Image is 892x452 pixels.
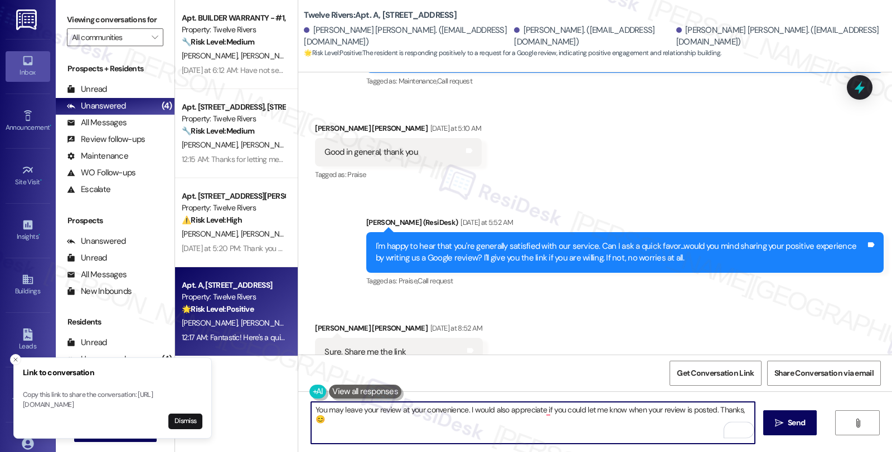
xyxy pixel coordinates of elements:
[241,140,297,150] span: [PERSON_NAME]
[67,134,145,145] div: Review follow-ups
[399,276,418,286] span: Praise ,
[67,167,135,179] div: WO Follow-ups
[6,215,50,245] a: Insights •
[182,243,866,253] div: [DATE] at 5:20 PM: Thank you for your message. Our offices are currently closed, but we will cont...
[182,304,254,314] strong: 🌟 Risk Level: Positive
[854,419,862,428] i: 
[168,414,202,429] button: Dismiss
[182,65,405,75] div: [DATE] at 6:12 AM: Have not seen them activate at all since first month
[56,316,174,328] div: Residents
[182,318,241,328] span: [PERSON_NAME]
[315,122,481,138] div: [PERSON_NAME] [PERSON_NAME]
[182,215,242,225] strong: ⚠️ Risk Level: High
[311,402,755,444] textarea: To enrich screen reader interactions, please activate Accessibility in Grammarly extension settings
[182,126,254,136] strong: 🔧 Risk Level: Medium
[6,161,50,191] a: Site Visit •
[67,11,163,28] label: Viewing conversations for
[767,361,881,386] button: Share Conversation via email
[182,140,241,150] span: [PERSON_NAME]
[347,170,366,179] span: Praise
[6,51,50,81] a: Inbox
[304,47,721,59] span: : The resident is responding positively to a request for a Google review, indicating positive eng...
[182,37,254,47] strong: 🔧 Risk Level: Medium
[304,48,361,57] strong: 🌟 Risk Level: Positive
[182,279,285,291] div: Apt. A, [STREET_ADDRESS]
[40,176,42,184] span: •
[366,217,884,232] div: [PERSON_NAME] (ResiDesk)
[315,322,482,338] div: [PERSON_NAME] [PERSON_NAME]
[6,325,50,355] a: Leads
[67,235,126,247] div: Unanswered
[458,217,513,228] div: [DATE] at 5:52 AM
[67,184,110,195] div: Escalate
[23,367,202,379] h3: Link to conversation
[56,63,174,75] div: Prospects + Residents
[182,24,285,36] div: Property: Twelve Rivers
[159,97,175,115] div: (4)
[182,113,285,125] div: Property: Twelve Rivers
[182,332,375,342] div: 12:17 AM: Fantastic! Here's a quick link [URL][DOMAIN_NAME]
[67,252,107,264] div: Unread
[72,28,146,46] input: All communities
[366,73,884,89] div: Tagged as:
[418,276,453,286] span: Call request
[670,361,761,386] button: Get Conversation Link
[67,117,127,129] div: All Messages
[182,154,871,164] div: 12:15 AM: Thanks for letting me know, [PERSON_NAME]. I’ll share this with the team to ensure a sm...
[788,417,805,429] span: Send
[774,367,874,379] span: Share Conversation via email
[676,24,884,48] div: [PERSON_NAME] [PERSON_NAME]. ([EMAIL_ADDRESS][DOMAIN_NAME])
[23,390,202,410] p: Copy this link to share the conversation: [URL][DOMAIN_NAME]
[182,202,285,214] div: Property: Twelve Rivers
[56,215,174,227] div: Prospects
[241,51,297,61] span: [PERSON_NAME]
[514,24,673,48] div: [PERSON_NAME]. ([EMAIL_ADDRESS][DOMAIN_NAME])
[182,291,285,303] div: Property: Twelve Rivers
[366,273,884,289] div: Tagged as:
[182,190,285,202] div: Apt. [STREET_ADDRESS][PERSON_NAME][PERSON_NAME]
[152,33,158,42] i: 
[16,9,39,30] img: ResiDesk Logo
[67,150,128,162] div: Maintenance
[38,231,40,239] span: •
[324,346,406,358] div: Sure, Share me the link
[315,166,481,183] div: Tagged as:
[50,122,51,130] span: •
[67,337,107,348] div: Unread
[376,240,866,264] div: I'm happy to hear that you're generally satisfied with our service. Can I ask a quick favor...wou...
[6,270,50,300] a: Buildings
[324,146,418,158] div: Good in general, thank you
[67,83,107,95] div: Unread
[10,354,21,365] button: Close toast
[182,12,285,24] div: Apt. BUILDER WARRANTY - #1, BUILDER WARRANTY - [STREET_ADDRESS]
[182,51,241,61] span: [PERSON_NAME]
[437,76,472,86] span: Call request
[6,380,50,410] a: Templates •
[428,122,482,134] div: [DATE] at 5:10 AM
[182,101,285,113] div: Apt. [STREET_ADDRESS], [STREET_ADDRESS]
[241,318,357,328] span: [PERSON_NAME] [PERSON_NAME]
[763,410,817,435] button: Send
[67,100,126,112] div: Unanswered
[182,229,241,239] span: [PERSON_NAME]
[241,229,297,239] span: [PERSON_NAME]
[775,419,783,428] i: 
[428,322,483,334] div: [DATE] at 8:52 AM
[677,367,754,379] span: Get Conversation Link
[304,9,457,21] b: Twelve Rivers: Apt. A, [STREET_ADDRESS]
[399,76,437,86] span: Maintenance ,
[67,286,132,297] div: New Inbounds
[67,269,127,281] div: All Messages
[304,24,511,48] div: [PERSON_NAME] [PERSON_NAME]. ([EMAIL_ADDRESS][DOMAIN_NAME])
